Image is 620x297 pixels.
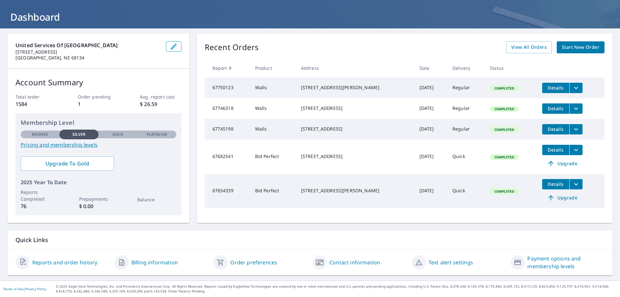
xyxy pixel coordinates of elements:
a: Billing information [131,259,178,266]
a: Upgrade [542,193,583,203]
a: Text alert settings [429,259,473,266]
th: Product [250,58,296,78]
p: Recent Orders [205,41,259,53]
td: [DATE] [414,98,447,119]
p: Prepayments [79,196,118,202]
a: Upgrade [542,158,583,169]
p: © 2025 Eagle View Technologies, Inc. and Pictometry International Corp. All Rights Reserved. Repo... [56,284,617,294]
td: Regular [447,78,485,98]
button: detailsBtn-67682541 [542,145,569,155]
button: filesDropdownBtn-67745198 [569,124,583,134]
p: 1 [78,100,119,108]
p: 1584 [15,100,57,108]
span: Completed [491,127,518,132]
div: [STREET_ADDRESS] [301,126,409,132]
a: Pricing and membership levels [21,141,176,149]
button: filesDropdownBtn-67750123 [569,83,583,93]
span: Details [546,181,565,187]
p: United Services of [GEOGRAPHIC_DATA] [15,41,161,49]
h1: Dashboard [8,10,612,24]
button: filesDropdownBtn-67746318 [569,103,583,114]
button: detailsBtn-67654339 [542,179,569,189]
p: Silver [72,132,86,137]
td: Walls [250,78,296,98]
a: Privacy Policy [25,287,46,291]
p: Quick Links [15,236,604,244]
button: detailsBtn-67746318 [542,103,569,114]
p: Balance [137,196,176,203]
button: filesDropdownBtn-67654339 [569,179,583,189]
p: | [3,287,46,291]
span: Details [546,147,565,153]
td: [DATE] [414,119,447,140]
span: Completed [491,155,518,159]
p: Avg. report cost [140,93,181,100]
a: Upgrade To Gold [21,156,114,171]
p: 76 [21,202,59,210]
td: Bid Perfect [250,174,296,208]
p: Total order [15,93,57,100]
p: $ 26.59 [140,100,181,108]
span: Upgrade [546,194,579,202]
div: [STREET_ADDRESS][PERSON_NAME] [301,187,409,194]
p: [GEOGRAPHIC_DATA], NE 68134 [15,55,161,61]
span: Details [546,105,565,111]
td: Regular [447,119,485,140]
th: Report # [205,58,250,78]
td: 67750123 [205,78,250,98]
th: Date [414,58,447,78]
span: Upgrade [546,160,579,167]
p: Platinum [147,132,167,137]
td: Quick [447,140,485,174]
p: Reports Completed [21,189,59,202]
p: Order pending [78,93,119,100]
a: Start New Order [557,41,604,53]
td: Quick [447,174,485,208]
span: Details [546,85,565,91]
span: Start New Order [562,43,599,51]
div: [STREET_ADDRESS] [301,105,409,111]
a: View All Orders [506,41,552,53]
div: [STREET_ADDRESS] [301,153,409,160]
p: Gold [112,132,123,137]
p: Bronze [32,132,48,137]
button: filesDropdownBtn-67682541 [569,145,583,155]
td: Regular [447,98,485,119]
a: Terms of Use [3,287,23,291]
span: Completed [491,86,518,90]
th: Address [296,58,414,78]
p: $ 0.00 [79,202,118,210]
a: Reports and order history [32,259,97,266]
button: detailsBtn-67750123 [542,83,569,93]
td: [DATE] [414,174,447,208]
p: 2025 Year To Date [21,178,176,186]
td: [DATE] [414,140,447,174]
td: [DATE] [414,78,447,98]
span: Upgrade To Gold [26,160,109,167]
td: 67682541 [205,140,250,174]
td: Walls [250,119,296,140]
td: Bid Perfect [250,140,296,174]
span: Completed [491,107,518,111]
p: [STREET_ADDRESS] [15,49,161,55]
td: 67746318 [205,98,250,119]
a: Order preferences [230,259,277,266]
span: View All Orders [511,43,547,51]
div: [STREET_ADDRESS][PERSON_NAME] [301,84,409,91]
th: Delivery [447,58,485,78]
span: Details [546,126,565,132]
td: 67745198 [205,119,250,140]
td: 67654339 [205,174,250,208]
p: Membership Level [21,118,176,127]
td: Walls [250,98,296,119]
p: Account Summary [15,77,181,88]
span: Completed [491,189,518,194]
a: Contact information [329,259,380,266]
a: Payment options and membership levels [527,255,604,270]
button: detailsBtn-67745198 [542,124,569,134]
th: Status [485,58,537,78]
